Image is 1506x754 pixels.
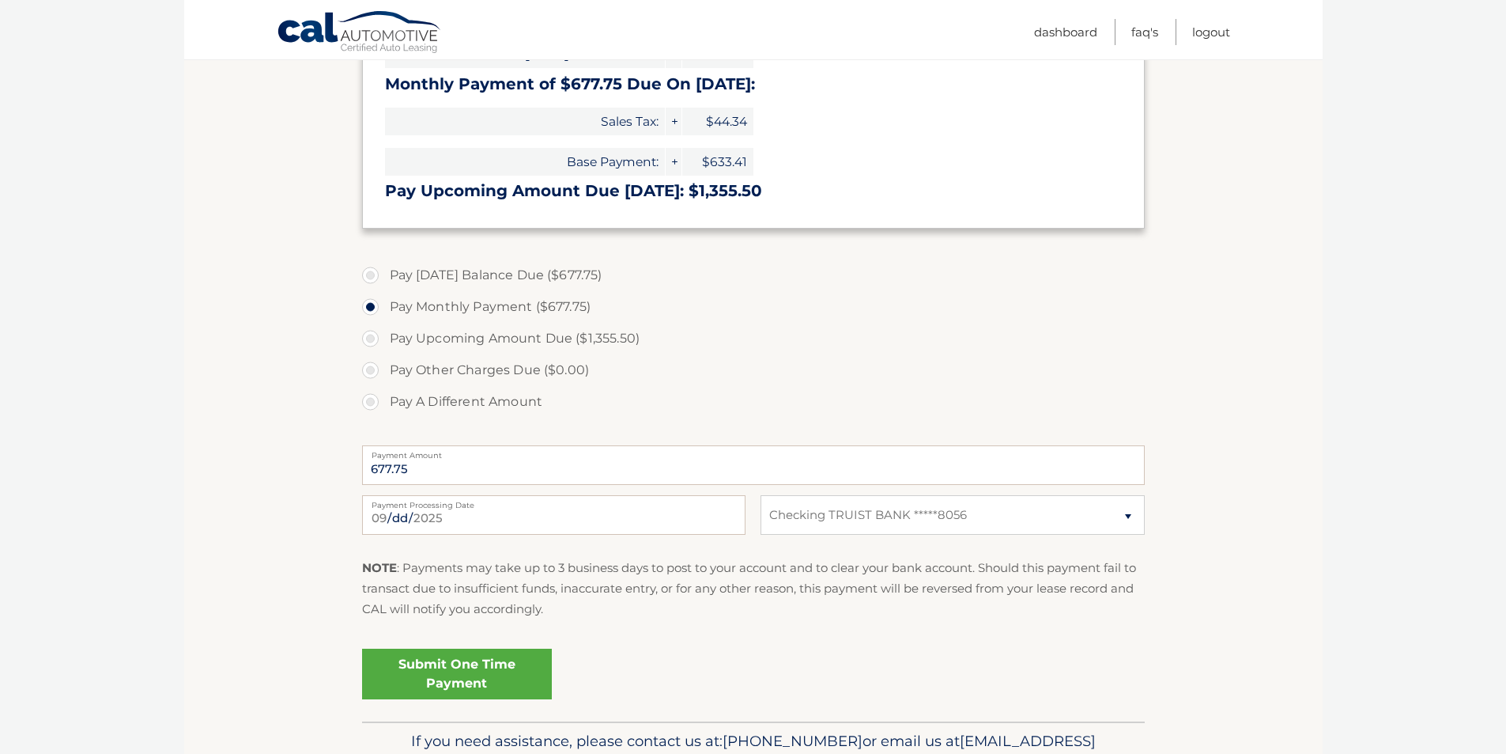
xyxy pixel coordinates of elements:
[682,148,753,176] span: $633.41
[666,148,681,176] span: +
[385,148,665,176] span: Base Payment:
[1034,19,1097,45] a: Dashboard
[1192,19,1230,45] a: Logout
[362,649,552,699] a: Submit One Time Payment
[385,74,1122,94] h3: Monthly Payment of $677.75 Due On [DATE]:
[1131,19,1158,45] a: FAQ's
[362,558,1145,620] p: : Payments may take up to 3 business days to post to your account and to clear your bank account....
[277,10,443,56] a: Cal Automotive
[362,495,745,535] input: Payment Date
[362,260,1145,291] label: Pay [DATE] Balance Due ($677.75)
[723,732,862,750] span: [PHONE_NUMBER]
[362,560,397,575] strong: NOTE
[362,323,1145,354] label: Pay Upcoming Amount Due ($1,355.50)
[385,108,665,135] span: Sales Tax:
[666,108,681,135] span: +
[362,445,1145,485] input: Payment Amount
[362,354,1145,386] label: Pay Other Charges Due ($0.00)
[385,181,1122,201] h3: Pay Upcoming Amount Due [DATE]: $1,355.50
[362,495,745,508] label: Payment Processing Date
[682,108,753,135] span: $44.34
[362,291,1145,323] label: Pay Monthly Payment ($677.75)
[362,445,1145,458] label: Payment Amount
[362,386,1145,418] label: Pay A Different Amount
